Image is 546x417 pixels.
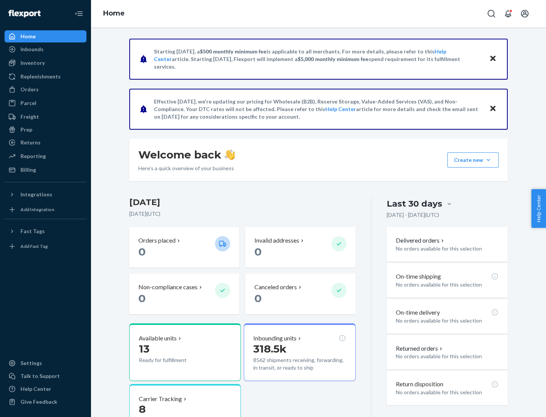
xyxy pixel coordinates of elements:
[5,43,86,55] a: Inbounds
[387,198,442,210] div: Last 30 days
[447,152,499,168] button: Create new
[138,148,235,161] h1: Welcome back
[20,152,46,160] div: Reporting
[254,283,297,292] p: Canceled orders
[253,356,346,372] p: 8562 shipments receiving, forwarding, in transit, or ready to ship
[500,6,516,21] button: Open notifications
[396,317,499,325] p: No orders available for this selection
[5,204,86,216] a: Add Integration
[254,292,262,305] span: 0
[20,99,36,107] div: Parcel
[139,395,182,403] p: Carrier Tracking
[8,10,41,17] img: Flexport logo
[5,383,86,395] a: Help Center
[139,403,146,415] span: 8
[20,398,57,406] div: Give Feedback
[20,86,39,93] div: Orders
[129,196,356,208] h3: [DATE]
[253,334,297,343] p: Inbounding units
[244,323,355,381] button: Inbounding units318.5k8562 shipments receiving, forwarding, in transit, or ready to ship
[71,6,86,21] button: Close Navigation
[154,48,482,71] p: Starting [DATE], a is applicable to all merchants. For more details, please refer to this article...
[254,236,299,245] p: Invalid addresses
[396,389,499,396] p: No orders available for this selection
[254,245,262,258] span: 0
[97,3,131,25] ol: breadcrumbs
[138,283,198,292] p: Non-compliance cases
[20,126,32,133] div: Prep
[488,53,498,64] button: Close
[20,73,61,80] div: Replenishments
[129,274,239,314] button: Non-compliance cases 0
[5,97,86,109] a: Parcel
[129,210,356,218] p: [DATE] ( UTC )
[325,106,356,112] a: Help Center
[5,136,86,149] a: Returns
[5,111,86,123] a: Freight
[5,30,86,42] a: Home
[20,139,41,146] div: Returns
[396,344,444,353] button: Returned orders
[5,370,86,382] a: Talk to Support
[245,274,355,314] button: Canceled orders 0
[5,396,86,408] button: Give Feedback
[20,243,48,249] div: Add Fast Tag
[488,103,498,114] button: Close
[20,206,54,213] div: Add Integration
[20,59,45,67] div: Inventory
[5,225,86,237] button: Fast Tags
[20,359,42,367] div: Settings
[531,189,546,228] button: Help Center
[20,227,45,235] div: Fast Tags
[138,236,176,245] p: Orders placed
[396,281,499,288] p: No orders available for this selection
[5,83,86,96] a: Orders
[396,353,499,360] p: No orders available for this selection
[5,71,86,83] a: Replenishments
[20,166,36,174] div: Billing
[298,56,369,62] span: $5,000 monthly minimum fee
[20,385,51,393] div: Help Center
[396,272,441,281] p: On-time shipping
[138,245,146,258] span: 0
[5,164,86,176] a: Billing
[517,6,532,21] button: Open account menu
[396,245,499,252] p: No orders available for this selection
[245,227,355,268] button: Invalid addresses 0
[20,45,44,53] div: Inbounds
[129,323,241,381] button: Available units13Ready for fulfillment
[5,124,86,136] a: Prep
[139,334,177,343] p: Available units
[253,342,287,355] span: 318.5k
[5,188,86,201] button: Integrations
[129,227,239,268] button: Orders placed 0
[396,380,443,389] p: Return disposition
[484,6,499,21] button: Open Search Box
[396,236,446,245] button: Delivered orders
[20,191,52,198] div: Integrations
[138,165,235,172] p: Here’s a quick overview of your business
[20,33,36,40] div: Home
[154,98,482,121] p: Effective [DATE], we're updating our pricing for Wholesale (B2B), Reserve Storage, Value-Added Se...
[5,357,86,369] a: Settings
[139,356,209,364] p: Ready for fulfillment
[5,240,86,252] a: Add Fast Tag
[138,292,146,305] span: 0
[387,211,439,219] p: [DATE] - [DATE] ( UTC )
[200,48,267,55] span: $500 monthly minimum fee
[103,9,125,17] a: Home
[5,150,86,162] a: Reporting
[224,149,235,160] img: hand-wave emoji
[20,113,39,121] div: Freight
[20,372,60,380] div: Talk to Support
[139,342,149,355] span: 13
[396,308,440,317] p: On-time delivery
[5,57,86,69] a: Inventory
